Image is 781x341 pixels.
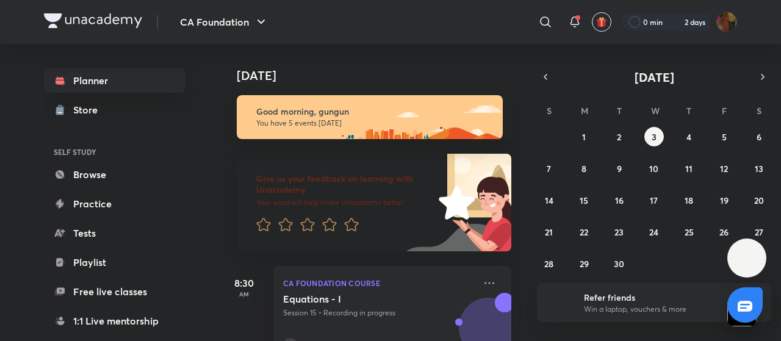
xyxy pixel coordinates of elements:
[644,222,664,242] button: September 24, 2025
[592,12,611,32] button: avatar
[614,258,624,270] abbr: September 30, 2025
[581,163,586,174] abbr: September 8, 2025
[547,290,571,315] img: referral
[649,163,658,174] abbr: September 10, 2025
[582,131,586,143] abbr: September 1, 2025
[574,159,594,178] button: September 8, 2025
[283,293,435,305] h5: Equations - I
[720,195,729,206] abbr: September 19, 2025
[757,105,761,117] abbr: Saturday
[44,98,185,122] a: Store
[685,226,694,238] abbr: September 25, 2025
[749,222,769,242] button: September 27, 2025
[685,195,693,206] abbr: September 18, 2025
[722,131,727,143] abbr: September 5, 2025
[44,68,185,93] a: Planner
[614,226,624,238] abbr: September 23, 2025
[749,190,769,210] button: September 20, 2025
[720,163,728,174] abbr: September 12, 2025
[670,16,682,28] img: streak
[44,250,185,275] a: Playlist
[714,190,734,210] button: September 19, 2025
[617,105,622,117] abbr: Tuesday
[539,190,559,210] button: September 14, 2025
[283,276,475,290] p: CA Foundation Course
[44,13,142,31] a: Company Logo
[650,195,658,206] abbr: September 17, 2025
[719,226,729,238] abbr: September 26, 2025
[714,159,734,178] button: September 12, 2025
[754,195,764,206] abbr: September 20, 2025
[679,190,699,210] button: September 18, 2025
[644,127,664,146] button: September 3, 2025
[644,159,664,178] button: September 10, 2025
[580,195,588,206] abbr: September 15, 2025
[554,68,754,85] button: [DATE]
[545,226,553,238] abbr: September 21, 2025
[644,190,664,210] button: September 17, 2025
[649,226,658,238] abbr: September 24, 2025
[716,12,737,32] img: gungun Raj
[237,95,503,139] img: morning
[749,159,769,178] button: September 13, 2025
[397,154,511,251] img: feedback_image
[44,221,185,245] a: Tests
[610,159,629,178] button: September 9, 2025
[237,68,524,83] h4: [DATE]
[256,173,434,195] h6: Give us your feedback on learning with Unacademy
[714,222,734,242] button: September 26, 2025
[547,163,551,174] abbr: September 7, 2025
[44,309,185,333] a: 1:1 Live mentorship
[651,105,660,117] abbr: Wednesday
[740,251,754,265] img: ttu
[679,159,699,178] button: September 11, 2025
[635,69,674,85] span: [DATE]
[574,254,594,273] button: September 29, 2025
[610,190,629,210] button: September 16, 2025
[220,290,268,298] p: AM
[584,291,734,304] h6: Refer friends
[539,159,559,178] button: September 7, 2025
[580,258,589,270] abbr: September 29, 2025
[574,127,594,146] button: September 1, 2025
[220,276,268,290] h5: 8:30
[617,131,621,143] abbr: September 2, 2025
[44,192,185,216] a: Practice
[714,127,734,146] button: September 5, 2025
[539,222,559,242] button: September 21, 2025
[256,118,492,128] p: You have 5 events [DATE]
[610,127,629,146] button: September 2, 2025
[256,198,434,207] p: Your word will help make Unacademy better
[685,163,693,174] abbr: September 11, 2025
[256,106,492,117] h6: Good morning, gungun
[545,195,553,206] abbr: September 14, 2025
[610,222,629,242] button: September 23, 2025
[574,222,594,242] button: September 22, 2025
[615,195,624,206] abbr: September 16, 2025
[44,162,185,187] a: Browse
[547,105,552,117] abbr: Sunday
[44,142,185,162] h6: SELF STUDY
[44,13,142,28] img: Company Logo
[596,16,607,27] img: avatar
[283,307,475,318] p: Session 15 • Recording in progress
[173,10,276,34] button: CA Foundation
[539,254,559,273] button: September 28, 2025
[610,254,629,273] button: September 30, 2025
[686,131,691,143] abbr: September 4, 2025
[679,222,699,242] button: September 25, 2025
[749,127,769,146] button: September 6, 2025
[652,131,657,143] abbr: September 3, 2025
[574,190,594,210] button: September 15, 2025
[44,279,185,304] a: Free live classes
[722,105,727,117] abbr: Friday
[544,258,553,270] abbr: September 28, 2025
[580,226,588,238] abbr: September 22, 2025
[584,304,734,315] p: Win a laptop, vouchers & more
[679,127,699,146] button: September 4, 2025
[755,226,763,238] abbr: September 27, 2025
[686,105,691,117] abbr: Thursday
[617,163,622,174] abbr: September 9, 2025
[757,131,761,143] abbr: September 6, 2025
[73,102,105,117] div: Store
